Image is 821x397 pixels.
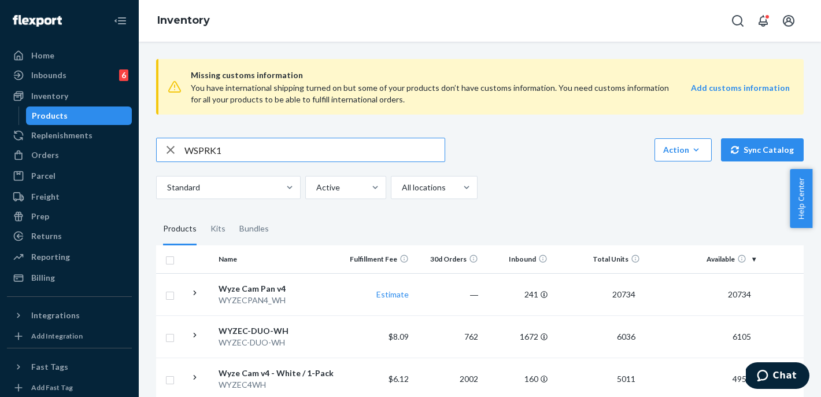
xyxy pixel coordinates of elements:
a: Inbounds6 [7,66,132,84]
input: All locations [401,182,402,193]
div: Action [663,144,703,156]
div: Products [163,213,197,245]
div: Returns [31,230,62,242]
button: Help Center [790,169,812,228]
a: Returns [7,227,132,245]
div: Parcel [31,170,56,182]
td: 1672 [483,315,552,358]
a: Billing [7,269,132,287]
div: Replenishments [31,130,93,141]
div: Add Fast Tag [31,383,73,392]
th: 30d Orders [413,245,483,273]
button: Sync Catalog [721,138,804,161]
a: Home [7,46,132,65]
span: 6036 [612,332,640,341]
button: Integrations [7,306,132,325]
div: WYZECPAN4_WH [219,295,339,306]
div: WYZEC-DUO-WH [219,325,339,337]
th: Available [645,245,760,273]
div: Inventory [31,90,68,102]
div: Add Integration [31,331,83,341]
div: Products [32,110,68,122]
a: Reporting [7,248,132,266]
a: Add customs information [691,82,790,105]
div: You have international shipping turned on but some of your products don’t have customs informatio... [191,82,670,105]
span: $8.09 [389,332,409,341]
span: 20734 [723,289,756,299]
button: Action [654,138,712,161]
span: 20734 [608,289,640,299]
div: 6 [119,69,128,81]
button: Close Navigation [109,9,132,32]
div: WYZEC-DUO-WH [219,337,339,348]
a: Freight [7,188,132,206]
div: Bundles [239,213,269,245]
a: Add Integration [7,329,132,343]
a: Inventory [7,87,132,105]
div: Reporting [31,251,70,263]
strong: Add customs information [691,83,790,93]
button: Open notifications [752,9,775,32]
iframe: Opens a widget where you can chat to one of our agents [746,362,809,391]
th: Name [214,245,344,273]
a: Add Fast Tag [7,381,132,395]
input: Standard [166,182,167,193]
div: Kits [210,213,225,245]
button: Open account menu [777,9,800,32]
input: Active [315,182,316,193]
div: Prep [31,211,49,222]
div: Home [31,50,54,61]
div: Inbounds [31,69,66,81]
div: Wyze Cam v4 - White / 1-Pack [219,367,339,379]
a: Orders [7,146,132,164]
td: 241 [483,273,552,315]
span: $6.12 [389,374,409,384]
div: Fast Tags [31,361,68,373]
a: Products [26,106,132,125]
button: Open Search Box [726,9,749,32]
div: WYZEC4WH [219,379,339,391]
div: Freight [31,191,60,203]
input: Search inventory by name or sku [184,138,445,161]
span: 5011 [612,374,640,384]
a: Estimate [376,289,409,299]
img: Flexport logo [13,15,62,27]
span: 4951 [728,374,756,384]
th: Inbound [483,245,552,273]
td: ― [413,273,483,315]
span: Missing customs information [191,68,790,82]
a: Prep [7,207,132,226]
a: Inventory [157,14,210,27]
td: 762 [413,315,483,358]
a: Parcel [7,167,132,185]
div: Orders [31,149,59,161]
button: Fast Tags [7,358,132,376]
ol: breadcrumbs [148,4,219,38]
a: Replenishments [7,126,132,145]
th: Total Units [552,245,645,273]
div: Integrations [31,310,80,321]
div: Billing [31,272,55,284]
div: Wyze Cam Pan v4 [219,283,339,295]
th: Fulfillment Fee [344,245,413,273]
span: 6105 [728,332,756,341]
